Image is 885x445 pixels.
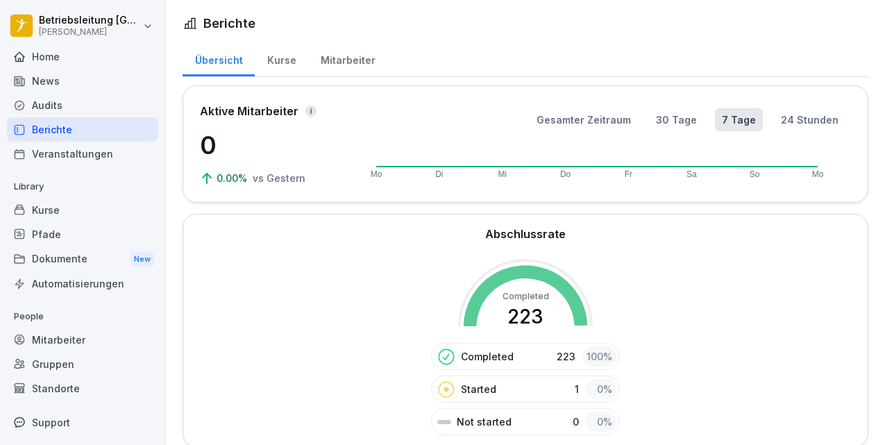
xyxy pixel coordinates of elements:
div: 0 % [586,379,616,399]
text: Fr [625,169,632,179]
a: DokumenteNew [7,246,158,272]
p: Not started [457,414,512,429]
div: Support [7,410,158,435]
a: Mitarbeiter [7,328,158,352]
h2: Abschlussrate [485,226,566,242]
a: Übersicht [183,41,255,76]
a: Mitarbeiter [308,41,387,76]
div: Dokumente [7,246,158,272]
p: Completed [461,349,514,364]
p: 0 [573,414,579,429]
div: 100 % [582,346,616,367]
a: Standorte [7,376,158,401]
p: Aktive Mitarbeiter [200,103,298,119]
text: Sa [686,169,697,179]
button: 30 Tage [649,108,704,131]
p: Started [461,382,496,396]
h1: Berichte [203,14,255,33]
text: Mo [812,169,824,179]
p: [PERSON_NAME] [39,27,140,37]
div: New [130,251,154,267]
p: vs Gestern [253,171,305,185]
text: Mi [498,169,507,179]
a: Berichte [7,117,158,142]
a: Kurse [7,198,158,222]
button: Gesamter Zeitraum [530,108,638,131]
a: Kurse [255,41,308,76]
a: Gruppen [7,352,158,376]
a: Audits [7,93,158,117]
div: 0 % [586,412,616,432]
p: 223 [557,349,575,364]
p: Betriebsleitung [GEOGRAPHIC_DATA] [39,15,140,26]
p: Library [7,176,158,198]
a: Automatisierungen [7,271,158,296]
p: 0 [200,126,339,164]
a: Veranstaltungen [7,142,158,166]
p: People [7,305,158,328]
text: Do [560,169,571,179]
button: 7 Tage [715,108,763,131]
text: So [750,169,760,179]
text: Di [435,169,443,179]
a: Pfade [7,222,158,246]
p: 1 [575,382,579,396]
button: 24 Stunden [774,108,845,131]
a: News [7,69,158,93]
text: Mo [371,169,382,179]
a: Home [7,44,158,69]
p: 0.00% [217,171,250,185]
